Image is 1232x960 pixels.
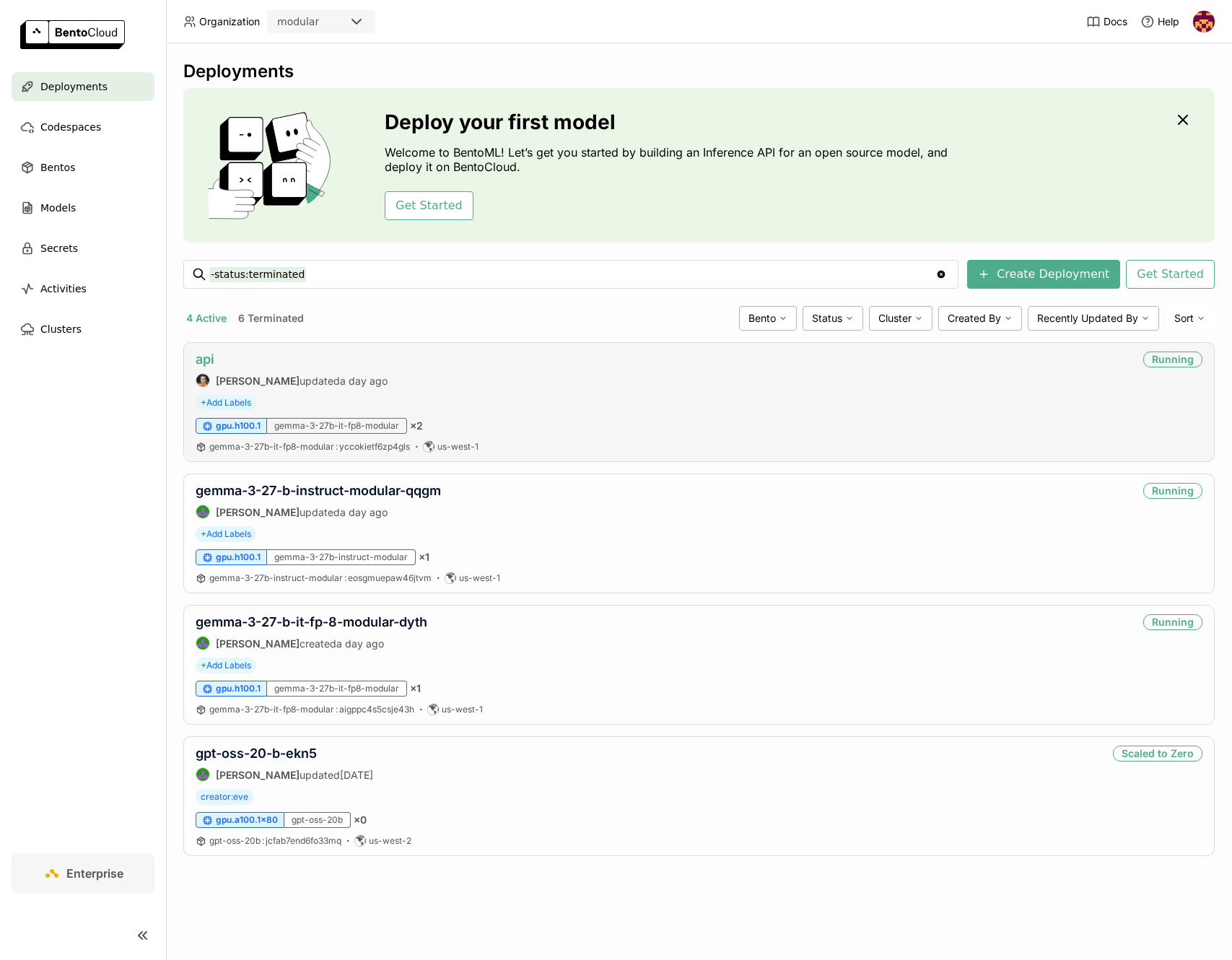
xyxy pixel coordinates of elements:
[195,111,350,219] img: cover onboarding
[410,682,421,695] span: × 1
[40,118,101,136] span: Codespaces
[354,813,367,826] span: × 0
[340,375,388,387] span: a day ago
[40,199,76,217] span: Models
[1143,483,1202,499] div: Running
[12,315,154,344] a: Clusters
[196,746,317,761] a: gpt-oss-20-b-ekn5
[209,704,414,715] a: gemma-3-27b-it-fp8-modular:aigppc4s5csje43h
[340,769,373,781] span: [DATE]
[196,526,256,542] span: +Add Labels
[459,572,500,584] span: us-west-1
[20,20,125,49] img: logo
[878,312,912,325] span: Cluster
[196,636,427,650] div: created
[1126,260,1215,289] button: Get Started
[196,352,214,367] a: api
[262,835,264,846] span: :
[216,814,278,826] span: gpu.a100.1x80
[216,683,261,694] span: gpu.h100.1
[12,274,154,303] a: Activities
[66,866,123,881] span: Enterprise
[284,812,351,828] div: gpt-oss-20b
[369,835,411,847] span: us-west-2
[40,320,82,338] span: Clusters
[340,506,388,518] span: a day ago
[196,614,427,629] a: gemma-3-27-b-it-fp-8-modular-dyth
[12,234,154,263] a: Secrets
[803,306,863,331] div: Status
[1174,312,1194,325] span: Sort
[277,14,319,29] div: modular
[196,767,373,782] div: updated
[1140,14,1179,29] div: Help
[209,835,341,847] a: gpt-oss-20b:jcfab7end6fo33mq
[196,789,253,805] span: creator:eve
[385,110,955,134] h3: Deploy your first model
[196,483,441,498] a: gemma-3-27-b-instruct-modular-qqgm
[935,269,947,280] svg: Clear value
[12,193,154,222] a: Models
[12,853,154,894] a: Enterprise
[40,240,78,257] span: Secrets
[196,658,256,673] span: +Add Labels
[40,159,75,176] span: Bentos
[209,835,341,846] span: gpt-oss-20b jcfab7end6fo33mq
[196,637,209,650] img: Shenyang Zhao
[869,306,932,331] div: Cluster
[216,506,300,518] strong: [PERSON_NAME]
[196,373,388,388] div: updated
[216,420,261,432] span: gpu.h100.1
[267,418,407,434] div: gemma-3-27b-it-fp8-modular
[336,704,338,715] span: :
[216,769,300,781] strong: [PERSON_NAME]
[216,375,300,387] strong: [PERSON_NAME]
[267,681,407,697] div: gemma-3-27b-it-fp8-modular
[12,72,154,101] a: Deployments
[320,15,322,30] input: Selected modular.
[183,61,1215,82] div: Deployments
[199,15,260,28] span: Organization
[12,113,154,141] a: Codespaces
[1037,312,1138,325] span: Recently Updated By
[1193,11,1215,32] img: Matt Terry
[1028,306,1159,331] div: Recently Updated By
[948,312,1001,325] span: Created By
[336,441,338,452] span: :
[12,153,154,182] a: Bentos
[385,191,473,220] button: Get Started
[385,145,955,174] p: Welcome to BentoML! Let’s get you started by building an Inference API for an open source model, ...
[1113,746,1202,762] div: Scaled to Zero
[40,78,108,95] span: Deployments
[1143,352,1202,367] div: Running
[196,395,256,411] span: +Add Labels
[209,572,432,584] a: gemma-3-27b-instruct-modular:eosgmuepaw46jtvm
[1158,15,1179,28] span: Help
[812,312,842,325] span: Status
[748,312,776,325] span: Bento
[40,280,87,297] span: Activities
[216,637,300,650] strong: [PERSON_NAME]
[209,572,432,583] span: gemma-3-27b-instruct-modular eosgmuepaw46jtvm
[196,505,441,519] div: updated
[209,263,935,286] input: Search
[1165,306,1215,331] div: Sort
[209,441,410,452] span: gemma-3-27b-it-fp8-modular yccokietf6zp4gls
[739,306,797,331] div: Bento
[216,551,261,563] span: gpu.h100.1
[267,549,416,565] div: gemma-3-27b-instruct-modular
[1143,614,1202,630] div: Running
[1086,14,1127,29] a: Docs
[442,704,483,715] span: us-west-1
[196,505,209,518] img: Shenyang Zhao
[336,637,384,650] span: a day ago
[419,551,429,564] span: × 1
[344,572,346,583] span: :
[410,419,423,432] span: × 2
[196,768,209,781] img: Shenyang Zhao
[183,309,230,328] button: 4 Active
[196,374,209,387] img: Sean Sheng
[235,309,307,328] button: 6 Terminated
[1104,15,1127,28] span: Docs
[938,306,1022,331] div: Created By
